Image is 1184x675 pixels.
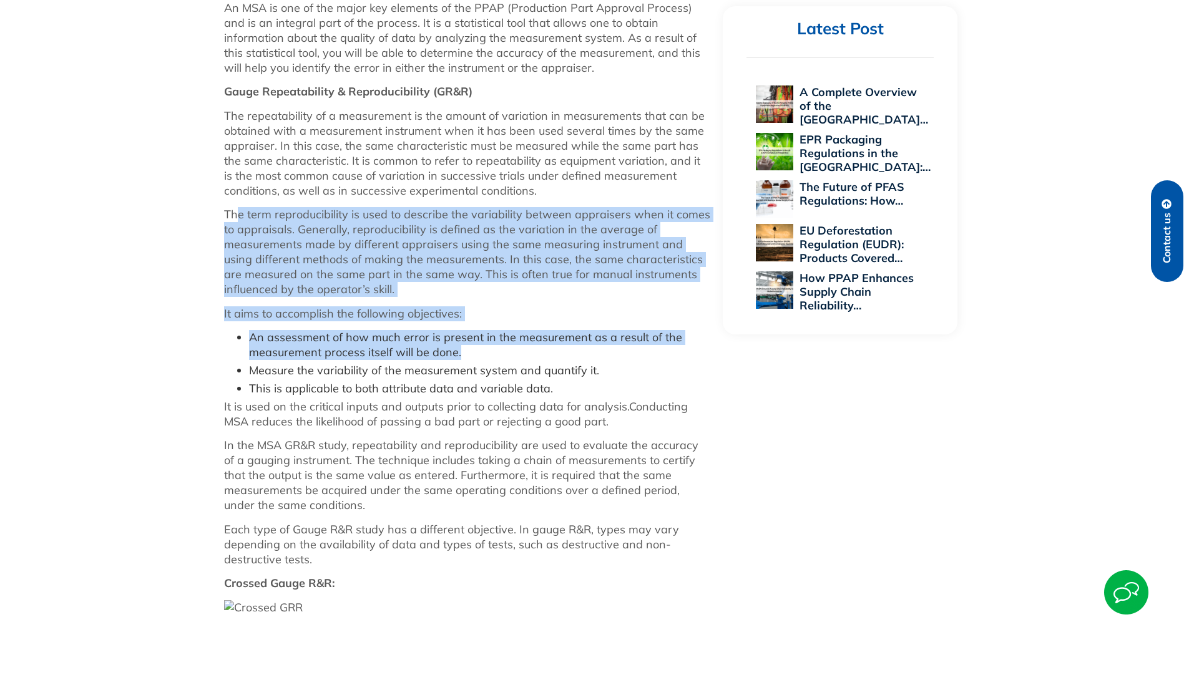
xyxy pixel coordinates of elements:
[224,438,711,513] p: In the MSA GR&R study, repeatability and reproducibility are used to evaluate the accuracy of a g...
[224,306,711,321] p: It aims to accomplish the following objectives:
[756,224,793,261] img: EU Deforestation Regulation (EUDR): Products Covered and Compliance Essentials
[800,85,928,127] a: A Complete Overview of the [GEOGRAPHIC_DATA]…
[224,399,711,429] p: It is used on the critical inputs and outputs prior to collecting data for analysis.Conducting MS...
[1104,570,1148,614] img: Start Chat
[249,363,711,378] li: Measure the variability of the measurement system and quantify it.
[756,85,793,123] img: A Complete Overview of the EU Personal Protective Equipment Regulation 2016/425
[224,522,711,567] p: Each type of Gauge R&R study has a different objective. In gauge R&R, types may vary depending on...
[756,133,793,170] img: EPR Packaging Regulations in the US: A 2025 Compliance Perspective
[1151,180,1183,282] a: Contact us
[224,84,472,99] strong: Gauge Repeatability & Reproducibility (GR&R)
[800,132,931,174] a: EPR Packaging Regulations in the [GEOGRAPHIC_DATA]:…
[224,576,335,590] strong: Crossed Gauge R&R:
[746,19,934,39] h2: Latest Post
[800,271,914,313] a: How PPAP Enhances Supply Chain Reliability…
[224,207,711,297] p: The term reproducibility is used to describe the variability between appraisers when it comes to ...
[249,381,711,396] li: This is applicable to both attribute data and variable data.
[800,223,904,265] a: EU Deforestation Regulation (EUDR): Products Covered…
[249,330,711,360] li: An assessment of how much error is present in the measurement as a result of the measurement proc...
[224,109,711,198] p: The repeatability of a measurement is the amount of variation in measurements that can be obtaine...
[800,180,904,208] a: The Future of PFAS Regulations: How…
[756,271,793,309] img: How PPAP Enhances Supply Chain Reliability Across Global Industries
[756,180,793,218] img: The Future of PFAS Regulations: How 2025 Will Reshape Global Supply Chains
[1162,213,1173,263] span: Contact us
